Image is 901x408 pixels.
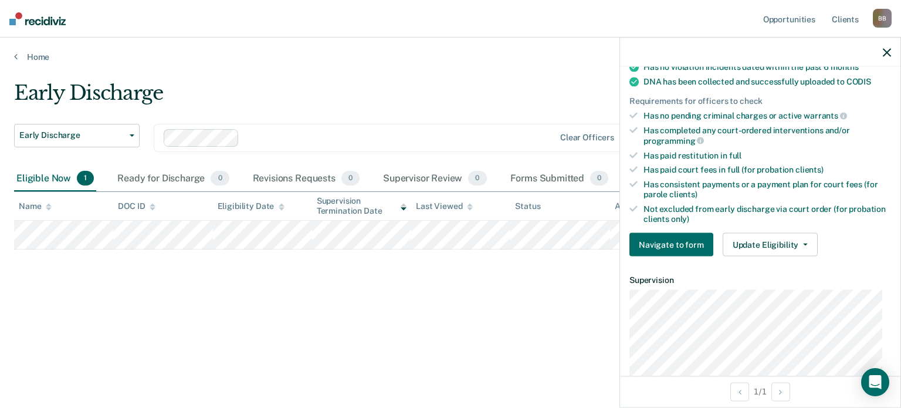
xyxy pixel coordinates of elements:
[629,233,718,257] a: Navigate to form link
[729,150,741,160] span: full
[19,201,52,211] div: Name
[416,201,473,211] div: Last Viewed
[218,201,285,211] div: Eligibility Date
[643,150,891,160] div: Has paid restitution in
[643,204,891,224] div: Not excluded from early discharge via court order (for probation clients
[846,76,871,86] span: CODIS
[620,376,900,407] div: 1 / 1
[795,165,824,174] span: clients)
[317,196,407,216] div: Supervision Termination Date
[115,166,231,192] div: Ready for Discharge
[643,62,891,72] div: Has no violation incidents dated within the past 6
[14,52,887,62] a: Home
[629,275,891,285] dt: Supervision
[643,126,891,146] div: Has completed any court-ordered interventions and/or
[211,171,229,186] span: 0
[14,166,96,192] div: Eligible Now
[643,76,891,86] div: DNA has been collected and successfully uploaded to
[381,166,489,192] div: Supervisor Review
[643,180,891,200] div: Has consistent payments or a payment plan for court fees (for parole
[19,130,125,140] span: Early Discharge
[643,110,891,121] div: Has no pending criminal charges or active
[9,12,66,25] img: Recidiviz
[615,201,670,211] div: Assigned to
[861,368,889,396] div: Open Intercom Messenger
[508,166,611,192] div: Forms Submitted
[590,171,608,186] span: 0
[723,233,818,257] button: Update Eligibility
[629,233,713,257] button: Navigate to form
[671,214,689,223] span: only)
[118,201,155,211] div: DOC ID
[643,136,704,145] span: programming
[515,201,540,211] div: Status
[629,96,891,106] div: Requirements for officers to check
[14,81,690,114] div: Early Discharge
[804,111,847,120] span: warrants
[669,190,697,199] span: clients)
[771,382,790,401] button: Next Opportunity
[560,133,614,143] div: Clear officers
[468,171,486,186] span: 0
[341,171,360,186] span: 0
[873,9,892,28] div: B B
[730,382,749,401] button: Previous Opportunity
[250,166,362,192] div: Revisions Requests
[77,171,94,186] span: 1
[643,165,891,175] div: Has paid court fees in full (for probation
